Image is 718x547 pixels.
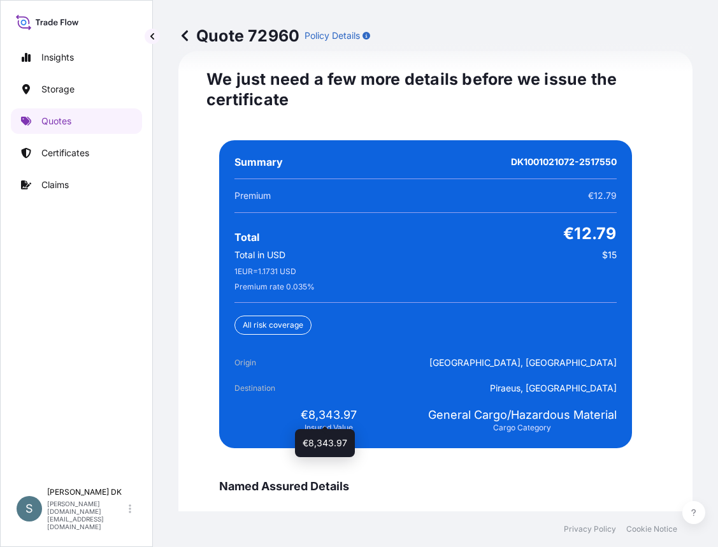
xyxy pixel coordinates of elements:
a: Quotes [11,108,142,134]
span: Named Assured Details [219,479,652,494]
span: Piraeus, [GEOGRAPHIC_DATA] [490,382,617,395]
p: Claims [41,179,69,191]
a: Privacy Policy [564,524,616,534]
p: Policy Details [305,29,360,42]
span: $15 [602,249,617,261]
span: Insured Value [305,423,353,433]
span: €8,343.97 [301,407,357,423]
p: Quote 72960 [178,26,299,46]
span: Premium rate 0.035 % [234,282,315,292]
span: Named Assured Name [219,509,428,520]
span: General Cargo/Hazardous Material [428,407,617,423]
p: Storage [41,83,75,96]
p: Insights [41,51,74,64]
span: Origin [234,356,306,369]
span: Destination [234,382,306,395]
span: €12.79 [563,223,616,244]
p: Certificates [41,147,89,159]
span: S [25,502,33,515]
span: Total [234,231,259,244]
p: [PERSON_NAME] DK [47,487,126,497]
span: Address [443,509,652,520]
a: Cookie Notice [626,524,677,534]
p: Quotes [41,115,71,128]
a: Claims [11,172,142,198]
span: Total in USD [234,249,285,261]
a: Storage [11,77,142,102]
span: €8,343.97 [303,437,347,449]
span: Premium [234,189,271,202]
span: Cargo Category [493,423,551,433]
span: Summary [234,156,283,168]
span: We just need a few more details before we issue the certificate [206,69,664,110]
span: [GEOGRAPHIC_DATA], [GEOGRAPHIC_DATA] [429,356,617,369]
a: Certificates [11,140,142,166]
p: [PERSON_NAME][DOMAIN_NAME][EMAIL_ADDRESS][DOMAIN_NAME] [47,500,126,530]
span: 1 EUR = 1.1731 USD [234,266,296,277]
div: All risk coverage [234,316,312,335]
a: Insights [11,45,142,70]
span: €12.79 [588,189,617,202]
span: DK1001021072-2517550 [511,156,617,168]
